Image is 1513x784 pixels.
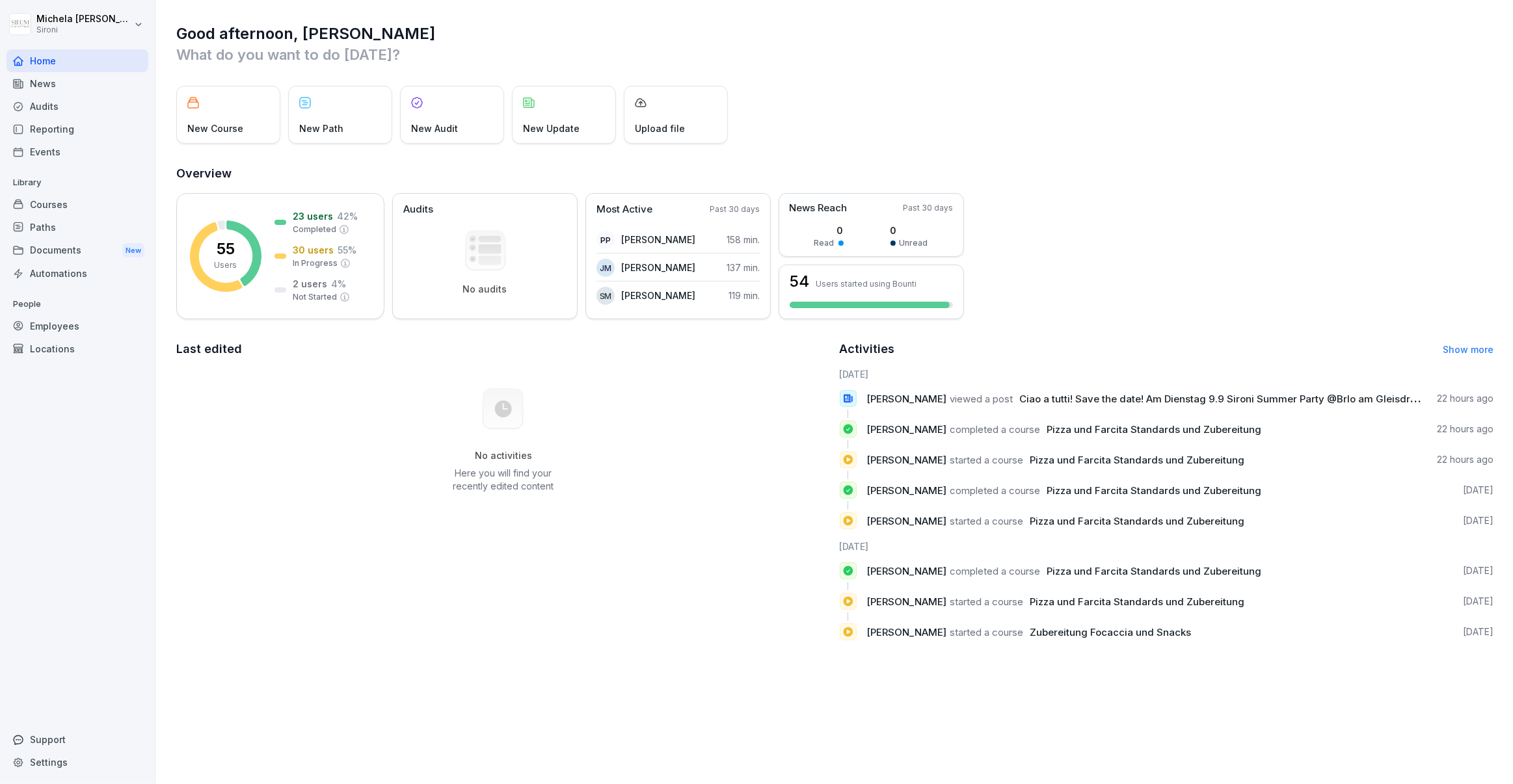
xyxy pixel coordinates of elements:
p: Past 30 days [710,203,760,215]
p: Unread [900,237,928,249]
a: Home [7,49,148,72]
span: [PERSON_NAME] [867,515,947,527]
p: Not Started [293,291,337,303]
span: [PERSON_NAME] [867,626,947,638]
div: Support [7,728,148,751]
span: Pizza und Farcita Standards und Zubereitung [1030,515,1245,527]
p: People [7,294,148,315]
a: Settings [7,751,148,774]
p: Most Active [596,202,652,217]
span: Pizza und Farcita Standards und Zubereitung [1030,595,1245,608]
span: [PERSON_NAME] [867,423,947,436]
p: 23 users [293,209,333,223]
p: Library [7,172,148,193]
span: Pizza und Farcita Standards und Zubereitung [1047,484,1262,497]
p: Michela [PERSON_NAME] [36,14,131,25]
p: New Course [187,122,243,135]
div: SM [596,287,615,305]
p: Users [215,259,237,271]
a: DocumentsNew [7,239,148,263]
span: started a course [950,595,1024,608]
p: Past 30 days [903,202,953,214]
p: New Update [523,122,580,135]
p: What do you want to do [DATE]? [176,44,1493,65]
span: [PERSON_NAME] [867,595,947,608]
h6: [DATE] [840,367,1494,381]
h3: 54 [790,274,809,289]
p: News Reach [789,201,847,216]
a: Locations [7,337,148,360]
a: Employees [7,315,148,337]
p: 30 users [293,243,334,257]
p: Sironi [36,25,131,34]
h2: Activities [840,340,895,358]
span: Zubereitung Focaccia und Snacks [1030,626,1192,638]
a: Events [7,140,148,163]
span: viewed a post [950,393,1013,405]
a: News [7,72,148,95]
p: [PERSON_NAME] [621,289,695,302]
span: started a course [950,454,1024,466]
div: Documents [7,239,148,263]
p: 2 users [293,277,327,291]
p: 137 min. [727,261,760,274]
p: 42 % [337,209,358,223]
p: [PERSON_NAME] [621,233,695,246]
p: New Path [299,122,343,135]
span: completed a course [950,423,1041,436]
span: Pizza und Farcita Standards und Zubereitung [1047,565,1262,577]
p: [DATE] [1463,514,1493,527]
span: Ciao a tutti! Save the date! Am Dienstag 9.9 Sironi Summer Party @Brlo am Gleisdreieck! Ab 18 Uhr, [1020,393,1488,405]
p: [PERSON_NAME] [621,261,695,274]
p: 4 % [331,277,346,291]
p: [DATE] [1463,484,1493,497]
a: Automations [7,262,148,285]
span: started a course [950,515,1024,527]
p: 119 min. [729,289,760,302]
p: Here you will find your recently edited content [438,467,569,493]
p: 22 hours ago [1437,423,1493,436]
p: [DATE] [1463,625,1493,638]
p: [DATE] [1463,564,1493,577]
p: Completed [293,224,336,235]
p: New Audit [411,122,458,135]
h2: Last edited [176,340,831,358]
p: Audits [403,202,433,217]
p: 55 [217,241,235,257]
h6: [DATE] [840,540,1494,553]
p: [DATE] [1463,595,1493,608]
a: Courses [7,193,148,216]
p: Read [814,237,835,249]
span: completed a course [950,565,1041,577]
p: No audits [463,283,507,295]
a: Audits [7,95,148,118]
p: 55 % [338,243,356,257]
p: 158 min. [727,233,760,246]
div: JM [596,259,615,277]
div: New [122,243,144,258]
p: 22 hours ago [1437,453,1493,466]
span: [PERSON_NAME] [867,484,947,497]
span: Pizza und Farcita Standards und Zubereitung [1030,454,1245,466]
span: [PERSON_NAME] [867,565,947,577]
p: Users started using Bounti [816,279,917,289]
div: PP [596,231,615,249]
a: Reporting [7,118,148,140]
p: 0 [890,224,928,237]
h1: Good afternoon, [PERSON_NAME] [176,23,1493,44]
p: In Progress [293,257,338,269]
span: [PERSON_NAME] [867,454,947,466]
a: Paths [7,216,148,239]
span: started a course [950,626,1024,638]
p: Upload file [635,122,685,135]
a: Show more [1443,344,1493,355]
span: Pizza und Farcita Standards und Zubereitung [1047,423,1262,436]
